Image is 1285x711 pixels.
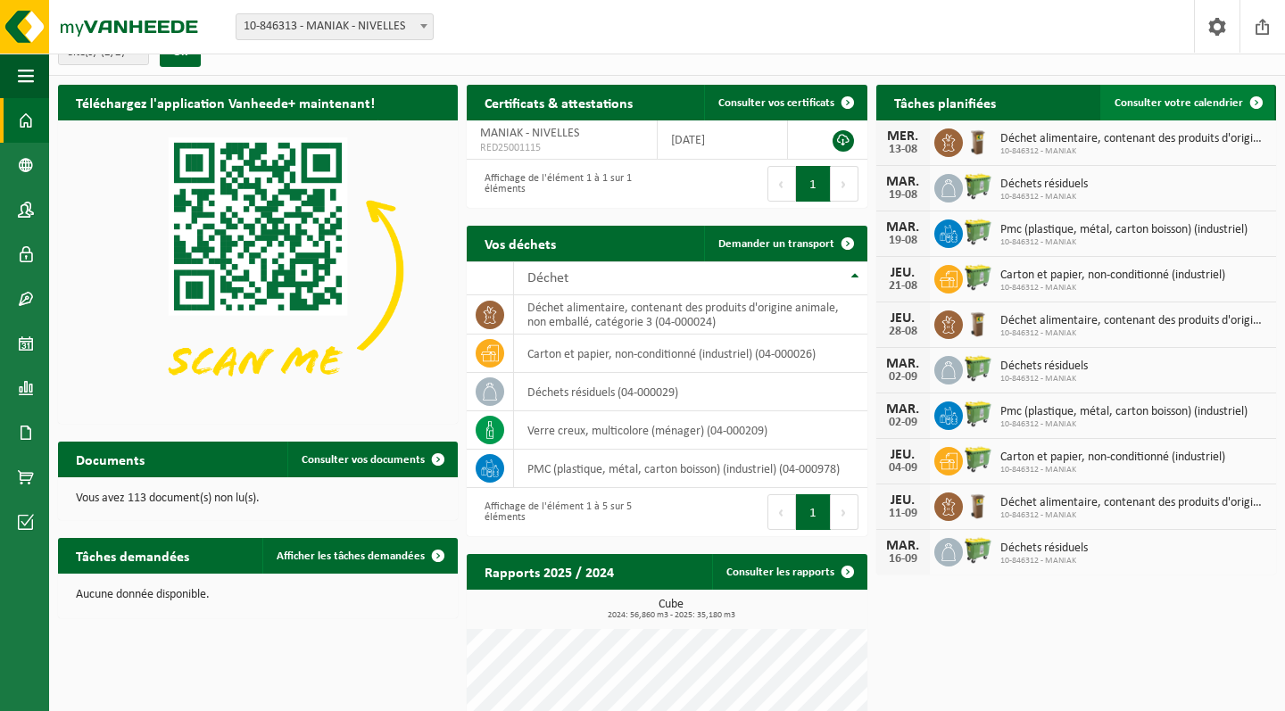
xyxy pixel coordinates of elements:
[1000,328,1267,339] span: 10-846312 - MANIAK
[963,171,993,202] img: WB-0660-HPE-GN-50
[1000,283,1225,293] span: 10-846312 - MANIAK
[767,494,796,530] button: Previous
[236,14,433,39] span: 10-846313 - MANIAK - NIVELLES
[1000,269,1225,283] span: Carton et papier, non-conditionné (industriel)
[885,371,921,384] div: 02-09
[963,262,993,293] img: WB-0660-HPE-GN-50
[76,492,440,505] p: Vous avez 113 document(s) non lu(s).
[1000,178,1088,192] span: Déchets résiduels
[514,450,866,488] td: PMC (plastique, métal, carton boisson) (industriel) (04-000978)
[1000,192,1088,203] span: 10-846312 - MANIAK
[476,599,866,620] h3: Cube
[1115,97,1243,109] span: Consulter votre calendrier
[514,411,866,450] td: verre creux, multicolore (ménager) (04-000209)
[831,494,858,530] button: Next
[476,164,658,203] div: Affichage de l'élément 1 à 1 sur 1 éléments
[527,271,568,285] span: Déchet
[467,226,574,260] h2: Vos déchets
[1000,405,1248,419] span: Pmc (plastique, métal, carton boisson) (industriel)
[885,357,921,371] div: MAR.
[704,85,866,120] a: Consulter vos certificats
[885,402,921,417] div: MAR.
[302,454,425,466] span: Consulter vos documents
[885,553,921,566] div: 16-09
[1000,556,1088,566] span: 10-846312 - MANIAK
[885,417,921,429] div: 02-09
[876,85,1014,120] h2: Tâches planifiées
[480,127,579,140] span: MANIAK - NIVELLES
[1000,237,1248,248] span: 10-846312 - MANIAK
[885,175,921,189] div: MAR.
[885,493,921,508] div: JEU.
[885,462,921,475] div: 04-09
[885,220,921,235] div: MAR.
[885,326,921,338] div: 28-08
[885,129,921,144] div: MER.
[58,120,458,420] img: Download de VHEPlus App
[658,120,787,160] td: [DATE]
[58,85,393,120] h2: Téléchargez l'application Vanheede+ maintenant!
[467,85,651,120] h2: Certificats & attestations
[76,589,440,601] p: Aucune donnée disponible.
[514,295,866,335] td: déchet alimentaire, contenant des produits d'origine animale, non emballé, catégorie 3 (04-000024)
[963,217,993,247] img: WB-0660-HPE-GN-50
[796,166,831,202] button: 1
[1000,419,1248,430] span: 10-846312 - MANIAK
[58,442,162,476] h2: Documents
[885,235,921,247] div: 19-08
[476,611,866,620] span: 2024: 56,860 m3 - 2025: 35,180 m3
[277,550,425,562] span: Afficher les tâches demandées
[1000,132,1267,146] span: Déchet alimentaire, contenant des produits d'origine animale, non emballé, catég...
[831,166,858,202] button: Next
[885,189,921,202] div: 19-08
[885,266,921,280] div: JEU.
[1000,451,1225,465] span: Carton et papier, non-conditionné (industriel)
[1000,510,1267,521] span: 10-846312 - MANIAK
[262,538,456,574] a: Afficher les tâches demandées
[963,126,993,156] img: WB-0140-HPE-BN-01
[1000,465,1225,475] span: 10-846312 - MANIAK
[712,554,866,590] a: Consulter les rapports
[885,539,921,553] div: MAR.
[514,335,866,373] td: carton et papier, non-conditionné (industriel) (04-000026)
[1100,85,1274,120] a: Consulter votre calendrier
[287,442,456,477] a: Consulter vos documents
[885,144,921,156] div: 13-08
[885,448,921,462] div: JEU.
[885,508,921,520] div: 11-09
[963,353,993,384] img: WB-0660-HPE-GN-50
[1000,146,1267,157] span: 10-846312 - MANIAK
[467,554,632,589] h2: Rapports 2025 / 2024
[963,535,993,566] img: WB-0660-HPE-GN-50
[704,226,866,261] a: Demander un transport
[476,492,658,532] div: Affichage de l'élément 1 à 5 sur 5 éléments
[1000,542,1088,556] span: Déchets résiduels
[1000,223,1248,237] span: Pmc (plastique, métal, carton boisson) (industriel)
[796,494,831,530] button: 1
[963,444,993,475] img: WB-0660-HPE-GN-50
[767,166,796,202] button: Previous
[514,373,866,411] td: déchets résiduels (04-000029)
[963,399,993,429] img: WB-0660-HPE-GN-50
[1000,314,1267,328] span: Déchet alimentaire, contenant des produits d'origine animale, non emballé, catég...
[718,97,834,109] span: Consulter vos certificats
[480,141,643,155] span: RED25001115
[718,238,834,250] span: Demander un transport
[885,280,921,293] div: 21-08
[1000,360,1088,374] span: Déchets résiduels
[963,308,993,338] img: WB-0140-HPE-BN-01
[58,538,207,573] h2: Tâches demandées
[1000,374,1088,384] span: 10-846312 - MANIAK
[236,13,434,40] span: 10-846313 - MANIAK - NIVELLES
[1000,496,1267,510] span: Déchet alimentaire, contenant des produits d'origine animale, non emballé, catég...
[885,311,921,326] div: JEU.
[963,490,993,520] img: WB-0140-HPE-BN-01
